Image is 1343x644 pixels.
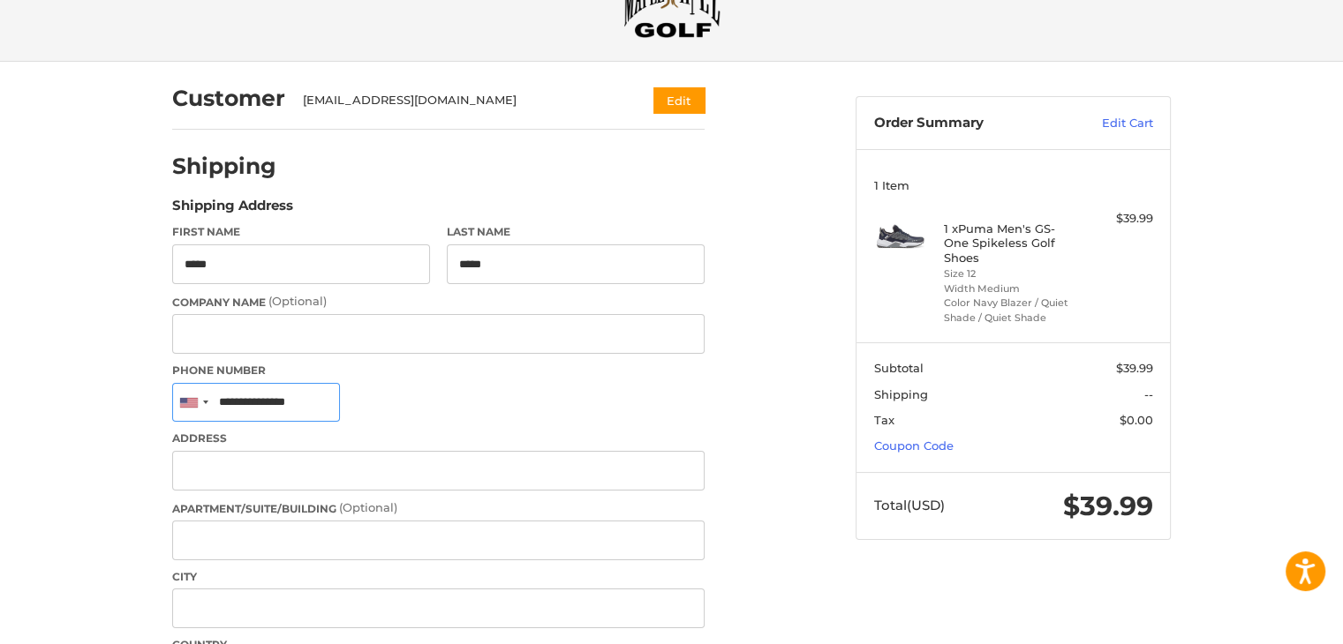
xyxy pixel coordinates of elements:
[1064,115,1153,132] a: Edit Cart
[268,294,327,308] small: (Optional)
[172,196,293,224] legend: Shipping Address
[1116,361,1153,375] span: $39.99
[874,178,1153,192] h3: 1 Item
[172,224,430,240] label: First Name
[653,87,705,113] button: Edit
[944,266,1079,281] li: Size 12
[944,296,1079,325] li: Color Navy Blazer / Quiet Shade / Quiet Shade
[447,224,705,240] label: Last Name
[1063,490,1153,522] span: $39.99
[874,438,954,453] a: Coupon Code
[1120,413,1153,427] span: $0.00
[944,221,1079,265] h4: 1 x Puma Men's GS-One Spikeless Golf Shoes
[172,153,276,180] h2: Shipping
[874,497,945,513] span: Total (USD)
[874,387,928,401] span: Shipping
[1083,210,1153,228] div: $39.99
[172,363,705,378] label: Phone Number
[172,85,285,112] h2: Customer
[172,293,705,311] label: Company Name
[172,431,705,446] label: Address
[173,384,214,422] div: United States: +1
[874,361,924,375] span: Subtotal
[944,281,1079,296] li: Width Medium
[172,499,705,517] label: Apartment/Suite/Building
[1144,387,1153,401] span: --
[1197,596,1343,644] iframe: Google Customer Reviews
[172,569,705,585] label: City
[874,115,1064,132] h3: Order Summary
[874,413,894,427] span: Tax
[303,92,620,109] div: [EMAIL_ADDRESS][DOMAIN_NAME]
[339,500,397,514] small: (Optional)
